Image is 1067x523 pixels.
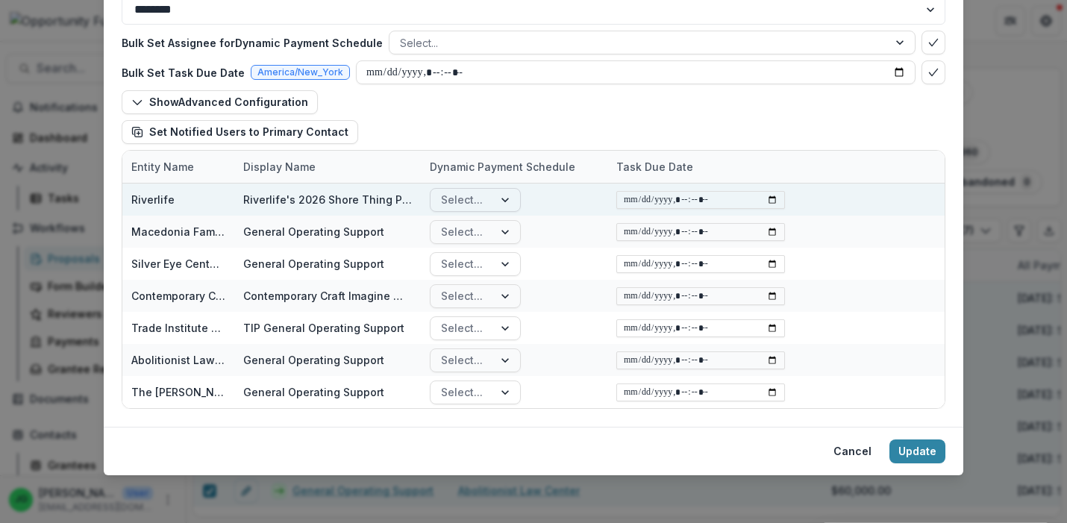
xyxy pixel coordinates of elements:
[122,120,358,144] button: Set Notified Users to Primary Contact
[257,67,343,78] span: America/New_York
[243,256,384,272] div: General Operating Support
[122,65,245,81] p: Bulk Set Task Due Date
[131,224,225,239] div: Macedonia Family and Community Enrichment Center, Inc.
[122,90,318,114] button: ShowAdvanced Configuration
[131,288,225,304] div: Contemporary Craft
[243,224,384,239] div: General Operating Support
[131,192,175,207] div: Riverlife
[243,288,412,304] div: Contemporary Craft Imagine More Campaign
[421,151,607,183] div: Dynamic Payment Schedule
[607,151,794,183] div: Task Due Date
[234,151,421,183] div: Display Name
[122,151,234,183] div: Entity Name
[243,384,384,400] div: General Operating Support
[122,159,203,175] div: Entity Name
[421,159,584,175] div: Dynamic Payment Schedule
[889,439,945,463] button: Update
[921,60,945,84] button: bulk-confirm-option
[131,384,225,400] div: The [PERSON_NAME] Inclusion Project
[243,192,412,207] div: Riverlife's 2026 Shore Thing Performing Arts Series
[131,256,225,272] div: Silver Eye Center for Photography
[131,320,225,336] div: Trade Institute of [GEOGRAPHIC_DATA]
[131,352,225,368] div: Abolitionist Law Center
[824,439,880,463] button: Cancel
[243,320,404,336] div: TIP General Operating Support
[122,35,383,51] p: Bulk Set Assignee for Dynamic Payment Schedule
[243,352,384,368] div: General Operating Support
[921,31,945,54] button: bulk-confirm-option
[607,159,702,175] div: Task Due Date
[234,159,325,175] div: Display Name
